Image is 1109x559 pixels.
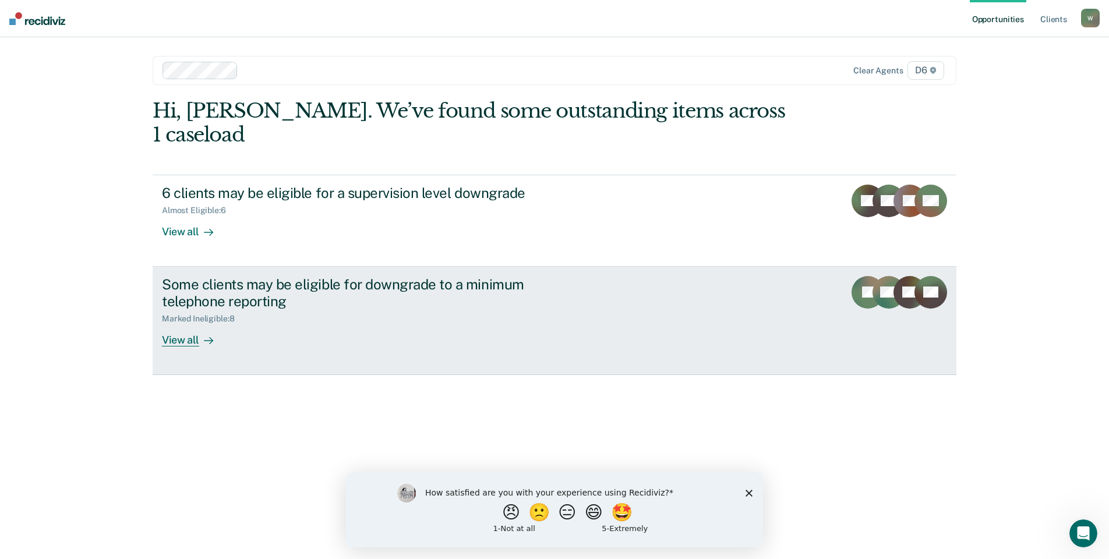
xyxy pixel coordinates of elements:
[346,472,763,547] iframe: Survey by Kim from Recidiviz
[153,175,956,267] a: 6 clients may be eligible for a supervision level downgradeAlmost Eligible:6View all
[9,12,65,25] img: Recidiviz
[162,314,243,324] div: Marked Ineligible : 8
[853,66,903,76] div: Clear agents
[162,206,235,215] div: Almost Eligible : 6
[153,99,796,147] div: Hi, [PERSON_NAME]. We’ve found some outstanding items across 1 caseload
[907,61,944,80] span: D6
[1069,519,1097,547] iframe: Intercom live chat
[162,324,227,346] div: View all
[153,267,956,375] a: Some clients may be eligible for downgrade to a minimum telephone reportingMarked Ineligible:8Vie...
[162,215,227,238] div: View all
[1081,9,1100,27] button: W
[162,185,571,201] div: 6 clients may be eligible for a supervision level downgrade
[162,276,571,310] div: Some clients may be eligible for downgrade to a minimum telephone reporting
